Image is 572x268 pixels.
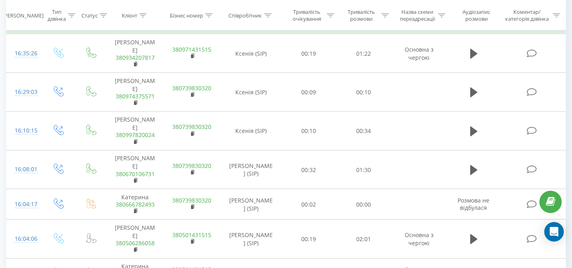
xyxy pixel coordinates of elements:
[173,123,212,131] a: 380739830320
[356,127,371,135] font: 00:34
[116,131,155,139] a: 380997820024
[122,11,137,19] font: Клієнт
[170,11,203,19] font: Бізнес номер
[405,231,434,247] font: Основна з чергою
[173,46,212,53] a: 380971431515
[116,170,155,178] a: 380670106731
[122,193,149,201] font: Катерина
[116,92,155,100] a: 380974375571
[302,127,316,135] font: 00:10
[235,50,267,57] font: Ксенія (SIP)
[48,8,66,22] font: Тип дзвінка
[173,84,212,92] a: 380739830320
[173,162,212,170] a: 380739830320
[356,235,371,243] font: 02:01
[348,8,375,22] font: Тривалість розмови
[81,11,98,19] font: Статус
[229,196,273,212] font: [PERSON_NAME] (SIP)
[116,200,155,208] a: 380666782493
[115,155,156,170] font: [PERSON_NAME]
[405,46,434,61] font: Основна з чергою
[302,88,316,96] font: 00:09
[173,196,212,204] a: 380739830320
[356,50,371,57] font: 01:22
[505,8,549,22] font: Коментар/категорія дзвінка
[15,88,37,96] font: 16:29:03
[458,196,490,211] font: Розмова не відбулася
[15,235,37,242] font: 16:04:06
[115,115,156,131] font: [PERSON_NAME]
[116,54,155,61] a: 380934207817
[15,165,37,173] font: 16:08:01
[2,11,44,19] font: [PERSON_NAME]
[173,231,212,239] a: 380501431515
[15,49,37,57] font: 16:35:26
[302,235,316,243] font: 00:19
[462,8,490,22] font: Аудіозапис розмови
[229,162,273,178] font: [PERSON_NAME] (SIP)
[356,200,371,208] font: 00:00
[229,231,273,247] font: [PERSON_NAME] (SIP)
[400,8,435,22] font: Назва схеми переадресації
[15,126,37,134] font: 16:10:15
[229,11,262,19] font: Співробітник
[544,222,564,242] div: Open Intercom Messenger
[115,77,156,93] font: [PERSON_NAME]
[116,239,155,247] a: 380506286058
[356,88,371,96] font: 00:10
[302,166,316,174] font: 00:32
[15,200,37,208] font: 16:04:17
[302,200,316,208] font: 00:02
[115,38,156,54] font: [PERSON_NAME]
[356,166,371,174] font: 01:30
[235,88,267,96] font: Ксенія (SIP)
[115,224,156,240] font: [PERSON_NAME]
[302,50,316,57] font: 00:19
[293,8,321,22] font: Тривалість очікування
[235,127,267,135] font: Ксенія (SIP)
